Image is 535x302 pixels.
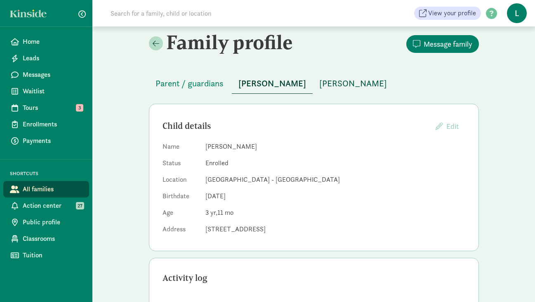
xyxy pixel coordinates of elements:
[23,217,82,227] span: Public profile
[232,79,313,88] a: [PERSON_NAME]
[313,74,394,93] button: [PERSON_NAME]
[232,74,313,94] button: [PERSON_NAME]
[163,158,199,171] dt: Status
[406,35,479,53] button: Message family
[23,70,82,80] span: Messages
[3,231,89,247] a: Classrooms
[414,7,481,20] a: View your profile
[3,67,89,83] a: Messages
[205,192,226,200] span: [DATE]
[23,119,82,129] span: Enrollments
[424,38,472,50] span: Message family
[163,224,199,238] dt: Address
[3,116,89,133] a: Enrollments
[163,271,465,285] div: Activity log
[3,100,89,116] a: Tours 3
[3,181,89,197] a: All families
[238,77,306,90] span: [PERSON_NAME]
[3,214,89,231] a: Public profile
[3,247,89,264] a: Tuition
[23,184,82,194] span: All families
[205,158,465,168] dd: Enrolled
[428,8,476,18] span: View your profile
[205,224,465,234] dd: [STREET_ADDRESS]
[163,119,429,133] div: Child details
[23,53,82,63] span: Leads
[3,133,89,149] a: Payments
[205,208,217,217] span: 3
[163,208,199,221] dt: Age
[163,175,199,188] dt: Location
[76,202,84,209] span: 27
[23,136,82,146] span: Payments
[319,77,387,90] span: [PERSON_NAME]
[205,142,465,152] dd: [PERSON_NAME]
[494,262,535,302] iframe: Chat Widget
[23,37,82,47] span: Home
[3,83,89,100] a: Waitlist
[106,5,337,21] input: Search for a family, child or location
[446,121,459,131] span: Edit
[76,104,83,112] span: 3
[23,103,82,113] span: Tours
[23,250,82,260] span: Tuition
[507,3,527,23] span: L
[205,175,465,185] dd: [GEOGRAPHIC_DATA] - [GEOGRAPHIC_DATA]
[3,197,89,214] a: Action center 27
[156,77,224,90] span: Parent / guardians
[163,191,199,205] dt: Birthdate
[217,208,233,217] span: 11
[3,33,89,50] a: Home
[23,201,82,211] span: Action center
[163,142,199,155] dt: Name
[23,86,82,96] span: Waitlist
[149,79,230,88] a: Parent / guardians
[23,234,82,244] span: Classrooms
[3,50,89,67] a: Leads
[313,79,394,88] a: [PERSON_NAME]
[149,74,230,93] button: Parent / guardians
[149,31,312,54] h2: Family profile
[429,117,465,135] button: Edit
